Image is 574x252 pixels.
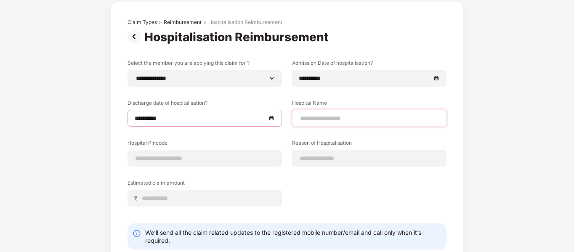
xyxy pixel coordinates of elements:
[128,59,282,70] label: Select the member you are applying this claim for ?
[128,139,282,150] label: Hospital Pincode
[134,194,141,202] span: ₹
[145,228,441,244] div: We’ll send all the claim related updates to the registered mobile number/email and call only when...
[128,179,282,190] label: Estimated claim amount
[203,19,207,26] div: >
[133,229,141,238] img: svg+xml;base64,PHN2ZyBpZD0iSW5mby0yMHgyMCIgeG1sbnM9Imh0dHA6Ly93d3cudzMub3JnLzIwMDAvc3ZnIiB3aWR0aD...
[292,59,446,70] label: Admission Date of hospitalisation?
[292,139,446,150] label: Reason of Hospitalisation
[128,30,144,43] img: svg+xml;base64,PHN2ZyBpZD0iUHJldi0zMngzMiIgeG1sbnM9Imh0dHA6Ly93d3cudzMub3JnLzIwMDAvc3ZnIiB3aWR0aD...
[144,30,332,44] div: Hospitalisation Reimbursement
[128,99,282,110] label: Discharge date of hospitalisation?
[128,19,157,26] div: Claim Types
[208,19,282,26] div: Hospitalisation Reimbursement
[292,99,446,110] label: Hospital Name
[159,19,162,26] div: >
[164,19,202,26] div: Reimbursement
